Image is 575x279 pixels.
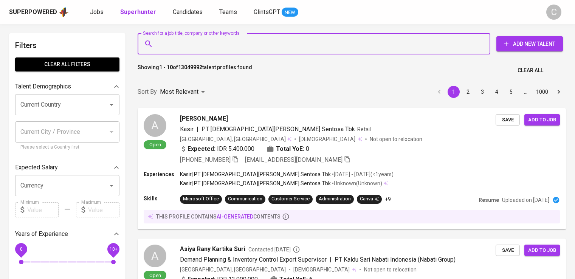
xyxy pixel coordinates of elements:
[180,156,231,163] span: [PHONE_NUMBER]
[138,108,566,229] a: AOpen[PERSON_NAME]Kasir|PT [DEMOGRAPHIC_DATA][PERSON_NAME] Sentosa TbkRetail[GEOGRAPHIC_DATA], [G...
[180,144,254,153] div: IDR 5.400.000
[106,99,117,110] button: Open
[528,116,556,124] span: Add to job
[109,246,117,252] span: 10+
[106,180,117,191] button: Open
[180,180,331,187] p: Kasir | PT [DEMOGRAPHIC_DATA][PERSON_NAME] Sentosa Tbk
[254,8,280,15] span: GlintsGPT
[462,86,474,98] button: Go to page 2
[156,213,281,220] p: this profile contains contents
[518,66,543,75] span: Clear All
[271,195,310,203] div: Customer Service
[9,6,69,18] a: Superpoweredapp logo
[282,9,298,16] span: NEW
[144,245,166,267] div: A
[499,246,516,255] span: Save
[479,196,499,204] p: Resume
[9,8,57,17] div: Superpowered
[180,126,194,133] span: Kasir
[515,64,546,77] button: Clear All
[173,8,203,15] span: Candidates
[144,114,166,137] div: A
[180,266,286,273] div: [GEOGRAPHIC_DATA], [GEOGRAPHIC_DATA]
[15,82,71,91] p: Talent Demographics
[15,57,119,71] button: Clear All filters
[188,144,215,153] b: Expected:
[370,135,422,143] p: Not open to relocation
[201,126,355,133] span: PT [DEMOGRAPHIC_DATA][PERSON_NAME] Sentosa Tbk
[180,114,228,123] span: [PERSON_NAME]
[160,87,198,96] p: Most Relevant
[496,36,563,51] button: Add New Talent
[146,272,164,279] span: Open
[144,195,180,202] p: Skills
[245,156,343,163] span: [EMAIL_ADDRESS][DOMAIN_NAME]
[306,144,309,153] span: 0
[178,64,202,70] b: 13049992
[319,195,351,203] div: Administration
[293,246,300,253] svg: By Batam recruiter
[180,256,327,263] span: Demand Planning & Inventory Control Export Supervisor
[90,8,104,15] span: Jobs
[385,195,391,203] p: +9
[546,5,561,20] div: C
[120,8,158,17] a: Superhunter
[159,64,173,70] b: 1 - 10
[496,114,520,126] button: Save
[120,8,156,15] b: Superhunter
[502,39,557,49] span: Add New Talent
[21,60,113,69] span: Clear All filters
[553,86,565,98] button: Go to next page
[524,245,560,256] button: Add to job
[496,245,520,256] button: Save
[15,79,119,94] div: Talent Demographics
[360,195,379,203] div: Canva
[505,86,517,98] button: Go to page 5
[144,170,180,178] p: Experiences
[524,114,560,126] button: Add to job
[197,125,198,134] span: |
[27,202,59,217] input: Value
[248,246,300,253] span: Contacted [DATE]
[528,246,556,255] span: Add to job
[499,116,516,124] span: Save
[15,160,119,175] div: Expected Salary
[448,86,460,98] button: page 1
[15,226,119,242] div: Years of Experience
[276,144,304,153] b: Total YoE:
[293,266,351,273] span: [DEMOGRAPHIC_DATA]
[138,64,252,77] p: Showing of talent profiles found
[491,86,503,98] button: Go to page 4
[330,255,332,264] span: |
[146,141,164,148] span: Open
[219,8,237,15] span: Teams
[15,39,119,51] h6: Filters
[534,86,550,98] button: Go to page 1000
[15,163,58,172] p: Expected Salary
[217,214,253,220] span: AI-generated
[20,144,114,151] p: Please select a Country first
[502,196,549,204] p: Uploaded on [DATE]
[219,8,239,17] a: Teams
[15,229,68,239] p: Years of Experience
[59,6,69,18] img: app logo
[299,135,356,143] span: [DEMOGRAPHIC_DATA]
[335,256,456,263] span: PT Kaldu Sari Nabati Indonesia (Nabati Group)
[254,8,298,17] a: GlintsGPT NEW
[180,170,331,178] p: Kasir | PT [DEMOGRAPHIC_DATA][PERSON_NAME] Sentosa Tbk
[519,88,532,96] div: …
[364,266,417,273] p: Not open to relocation
[88,202,119,217] input: Value
[476,86,488,98] button: Go to page 3
[228,195,262,203] div: Communication
[138,87,157,96] p: Sort By
[173,8,204,17] a: Candidates
[331,180,382,187] p: • Unknown ( Unknown )
[160,85,208,99] div: Most Relevant
[357,126,371,132] span: Retail
[432,86,566,98] nav: pagination navigation
[90,8,105,17] a: Jobs
[180,135,291,143] div: [GEOGRAPHIC_DATA], [GEOGRAPHIC_DATA]
[331,170,394,178] p: • [DATE] - [DATE] ( <1 years )
[20,246,22,252] span: 0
